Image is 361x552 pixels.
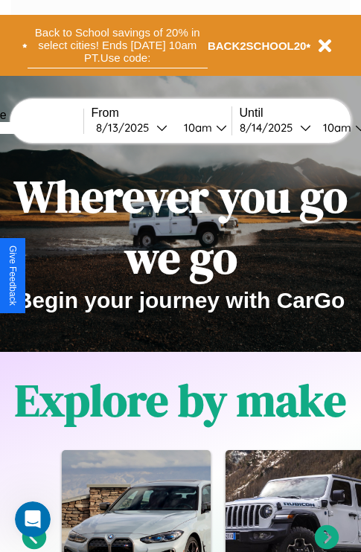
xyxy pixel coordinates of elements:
[15,370,346,431] h1: Explore by make
[28,22,208,68] button: Back to School savings of 20% in select cities! Ends [DATE] 10am PT.Use code:
[240,121,300,135] div: 8 / 14 / 2025
[15,501,51,537] iframe: Intercom live chat
[92,106,231,120] label: From
[172,120,231,135] button: 10am
[7,245,18,306] div: Give Feedback
[208,39,307,52] b: BACK2SCHOOL20
[96,121,156,135] div: 8 / 13 / 2025
[92,120,172,135] button: 8/13/2025
[176,121,216,135] div: 10am
[316,121,355,135] div: 10am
